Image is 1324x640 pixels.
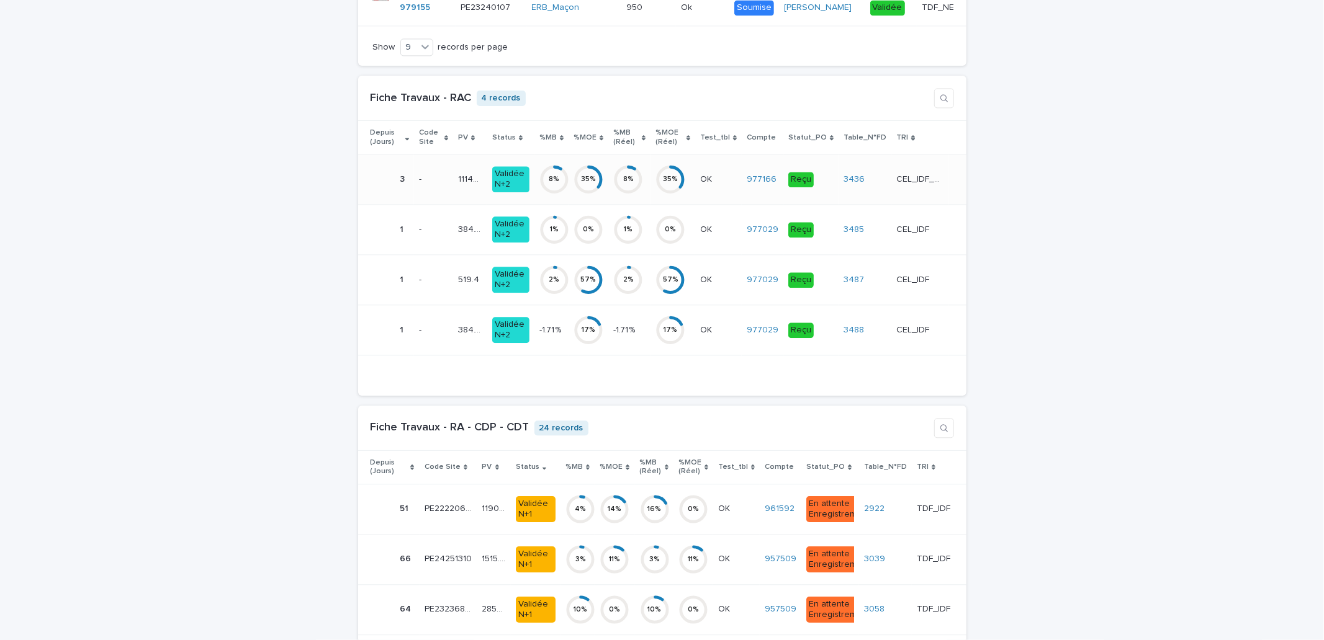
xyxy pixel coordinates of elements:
[655,126,683,149] p: %MOE (Réel)
[765,604,796,615] a: 957509
[458,222,484,235] p: 384.16
[539,322,564,336] p: -1.71 %
[400,551,413,564] p: 66
[678,505,708,513] div: 0 %
[358,305,966,355] tr: 11 -- 384.16384.16 Validée N+2-1.71 %-1.71 % 17%-1.71 %-1.71 % 17%OKOK 977029 Reçu3488 CEL_IDFCEL...
[539,175,569,184] div: 8 %
[613,225,643,234] div: 1 %
[425,501,475,514] p: PE22220656
[425,460,461,474] p: Code Site
[400,322,406,336] p: 1
[358,205,966,255] tr: 11 -- 384.16384.16 Validée N+21%0%1%0%OKOK 977029 Reçu3485 CEL_IDFCEL_IDF
[655,175,685,184] div: 35 %
[896,322,932,336] p: CEL_IDF
[425,551,474,564] p: PE24251310
[565,460,583,474] p: %MB
[788,322,814,338] div: Reçu
[844,131,886,144] p: Table_N°FD
[896,131,908,144] p: TRI
[532,2,580,13] a: ERB_Maçon
[492,166,529,192] div: Validée N+2
[371,92,472,105] h1: Fiche Travaux - RAC
[492,131,516,144] p: Status
[400,172,407,185] p: 3
[371,421,529,435] h1: Fiche Travaux - RA - CDP - CDT
[458,172,484,185] p: 11149.53
[358,154,966,205] tr: 33 -- 11149.5311149.53 Validée N+28%35%8%35%OKOK 977166 Reçu3436 CEL_IDF_VDRCEL_IDF_VDR
[400,222,406,235] p: 1
[613,175,643,184] div: 8 %
[700,272,714,285] p: OK
[864,604,885,615] a: 3058
[565,505,595,513] div: 4 %
[613,275,643,284] div: 2 %
[516,597,556,623] div: Validée N+1
[370,456,408,479] p: Depuis (Jours)
[864,460,907,474] p: Table_N°FD
[700,222,714,235] p: OK
[419,222,424,235] p: -
[765,460,794,474] p: Compte
[640,605,670,614] div: 10 %
[678,605,708,614] div: 0 %
[600,605,629,614] div: 0 %
[438,42,508,53] p: records per page
[700,131,730,144] p: Test_tbl
[482,460,492,474] p: PV
[747,174,777,185] a: 977166
[788,272,814,288] div: Reçu
[600,460,623,474] p: %MOE
[788,222,814,238] div: Reçu
[718,602,732,615] p: OK
[458,131,468,144] p: PV
[896,222,932,235] p: CEL_IDF
[678,555,708,564] div: 11 %
[640,505,670,513] div: 16 %
[458,272,482,285] p: 519.4
[844,224,864,235] a: 3485
[482,551,508,564] p: 1515.58
[574,326,603,334] div: 17 %
[539,131,557,144] p: %MB
[419,272,424,285] p: -
[864,504,885,514] a: 2922
[574,225,603,234] div: 0 %
[425,602,475,615] p: PE23236816-PE25266642
[747,224,778,235] a: 977029
[784,2,852,13] a: [PERSON_NAME]
[917,501,953,514] p: TDF_IDF
[917,460,929,474] p: TRI
[655,326,685,334] div: 17 %
[574,131,597,144] p: %MOE
[718,551,732,564] p: OK
[373,42,395,53] p: Show
[600,505,629,513] div: 14 %
[788,131,827,144] p: Statut_PO
[401,41,417,54] div: 9
[640,555,670,564] div: 3 %
[358,534,987,584] tr: 6666 PE24251310PE24251310 1515.581515.58 Validée N+13%11%3%11%OKOK 957509 En attente Enregistreme...
[747,131,776,144] p: Compte
[718,460,748,474] p: Test_tbl
[655,225,685,234] div: 0 %
[419,126,441,149] p: Code Site
[482,501,508,514] p: 1190.46
[400,602,413,615] p: 64
[844,174,865,185] a: 3436
[539,275,569,284] div: 2 %
[806,546,872,572] div: En attente Enregistrement
[574,275,603,284] div: 57 %
[806,597,872,623] div: En attente Enregistrement
[419,322,424,336] p: -
[358,584,987,634] tr: 6464 PE23236816-PE25266642PE23236816-PE25266642 2858.52858.5 Validée N+110%0%10%0%OKOK 957509 En ...
[516,496,556,522] div: Validée N+1
[400,2,430,13] a: 979155
[788,172,814,187] div: Reçu
[574,175,603,184] div: 35 %
[565,605,595,614] div: 10 %
[747,275,778,285] a: 977029
[613,322,637,336] p: -1.71 %
[896,272,932,285] p: CEL_IDF
[613,126,639,149] p: %MB (Réel)
[844,325,864,336] a: 3488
